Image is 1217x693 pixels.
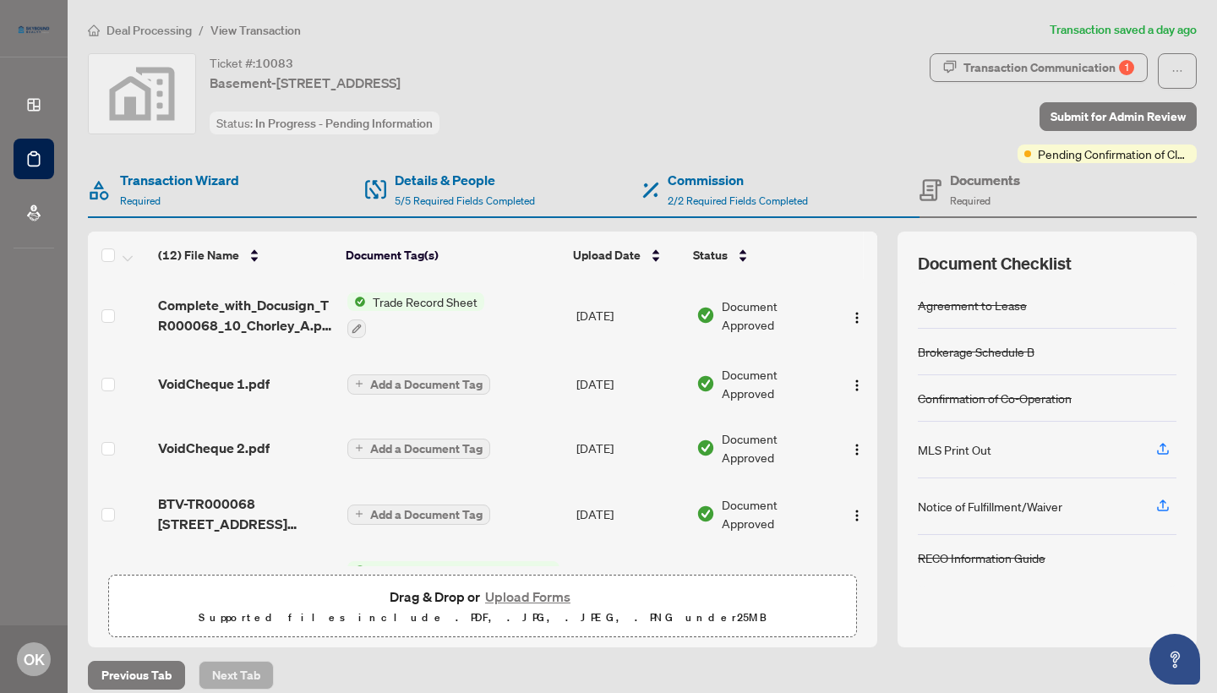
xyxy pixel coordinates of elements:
[696,306,715,325] img: Document Status
[395,194,535,207] span: 5/5 Required Fields Completed
[347,505,490,525] button: Add a Document Tag
[918,342,1034,361] div: Brokerage Schedule B
[950,194,991,207] span: Required
[918,497,1062,516] div: Notice of Fulfillment/Waiver
[366,561,559,580] span: Listing Brokerage Deposit Receipt
[963,54,1134,81] div: Transaction Communication
[722,297,829,334] span: Document Approved
[668,170,808,190] h4: Commission
[120,170,239,190] h4: Transaction Wizard
[843,302,870,329] button: Logo
[158,246,239,265] span: (12) File Name
[696,505,715,523] img: Document Status
[573,246,641,265] span: Upload Date
[918,296,1027,314] div: Agreement to Lease
[850,509,864,522] img: Logo
[119,608,846,628] p: Supported files include .PDF, .JPG, .JPEG, .PNG under 25 MB
[347,374,490,395] button: Add a Document Tag
[347,561,559,607] button: Status IconListing Brokerage Deposit Receipt
[151,232,339,279] th: (12) File Name
[850,379,864,392] img: Logo
[347,503,490,525] button: Add a Document Tag
[722,365,829,402] span: Document Approved
[158,564,334,604] span: Deposit Receipt-TR000068 [STREET_ADDRESS]pdf
[696,439,715,457] img: Document Status
[355,444,363,452] span: plus
[850,311,864,325] img: Logo
[210,112,439,134] div: Status:
[1051,103,1186,130] span: Submit for Admin Review
[339,232,566,279] th: Document Tag(s)
[255,56,293,71] span: 10083
[347,292,484,338] button: Status IconTrade Record Sheet
[210,73,401,93] span: Basement-[STREET_ADDRESS]
[347,292,366,311] img: Status Icon
[722,429,829,467] span: Document Approved
[120,194,161,207] span: Required
[566,232,686,279] th: Upload Date
[918,548,1045,567] div: RECO Information Guide
[918,389,1072,407] div: Confirmation of Co-Operation
[24,647,45,671] span: OK
[106,23,192,38] span: Deal Processing
[696,374,715,393] img: Document Status
[843,500,870,527] button: Logo
[570,548,690,620] td: [DATE]
[355,510,363,518] span: plus
[347,437,490,459] button: Add a Document Tag
[210,53,293,73] div: Ticket #:
[1040,102,1197,131] button: Submit for Admin Review
[347,373,490,395] button: Add a Document Tag
[1149,634,1200,685] button: Open asap
[480,586,576,608] button: Upload Forms
[88,25,100,36] span: home
[843,434,870,461] button: Logo
[370,509,483,521] span: Add a Document Tag
[370,379,483,390] span: Add a Document Tag
[850,443,864,456] img: Logo
[199,20,204,40] li: /
[1038,145,1190,163] span: Pending Confirmation of Closing
[109,576,856,638] span: Drag & Drop orUpload FormsSupported files include .PDF, .JPG, .JPEG, .PNG under25MB
[570,416,690,480] td: [DATE]
[693,246,728,265] span: Status
[395,170,535,190] h4: Details & People
[158,295,334,336] span: Complete_with_Docusign_TR000068_10_Chorley_A.pdf
[843,370,870,397] button: Logo
[255,116,433,131] span: In Progress - Pending Information
[158,438,270,458] span: VoidCheque 2.pdf
[722,565,829,603] span: Document Approved
[366,292,484,311] span: Trade Record Sheet
[668,194,808,207] span: 2/2 Required Fields Completed
[1171,65,1183,77] span: ellipsis
[570,480,690,548] td: [DATE]
[347,439,490,459] button: Add a Document Tag
[14,21,54,38] img: logo
[1050,20,1197,40] article: Transaction saved a day ago
[88,661,185,690] button: Previous Tab
[158,374,270,394] span: VoidCheque 1.pdf
[950,170,1020,190] h4: Documents
[89,54,195,134] img: svg%3e
[101,662,172,689] span: Previous Tab
[570,279,690,352] td: [DATE]
[370,443,483,455] span: Add a Document Tag
[390,586,576,608] span: Drag & Drop or
[570,352,690,416] td: [DATE]
[158,494,334,534] span: BTV-TR000068 [STREET_ADDRESS][GEOGRAPHIC_DATA]pdf
[930,53,1148,82] button: Transaction Communication1
[918,440,991,459] div: MLS Print Out
[1119,60,1134,75] div: 1
[210,23,301,38] span: View Transaction
[686,232,832,279] th: Status
[722,495,829,532] span: Document Approved
[199,661,274,690] button: Next Tab
[355,379,363,388] span: plus
[918,252,1072,276] span: Document Checklist
[347,561,366,580] img: Status Icon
